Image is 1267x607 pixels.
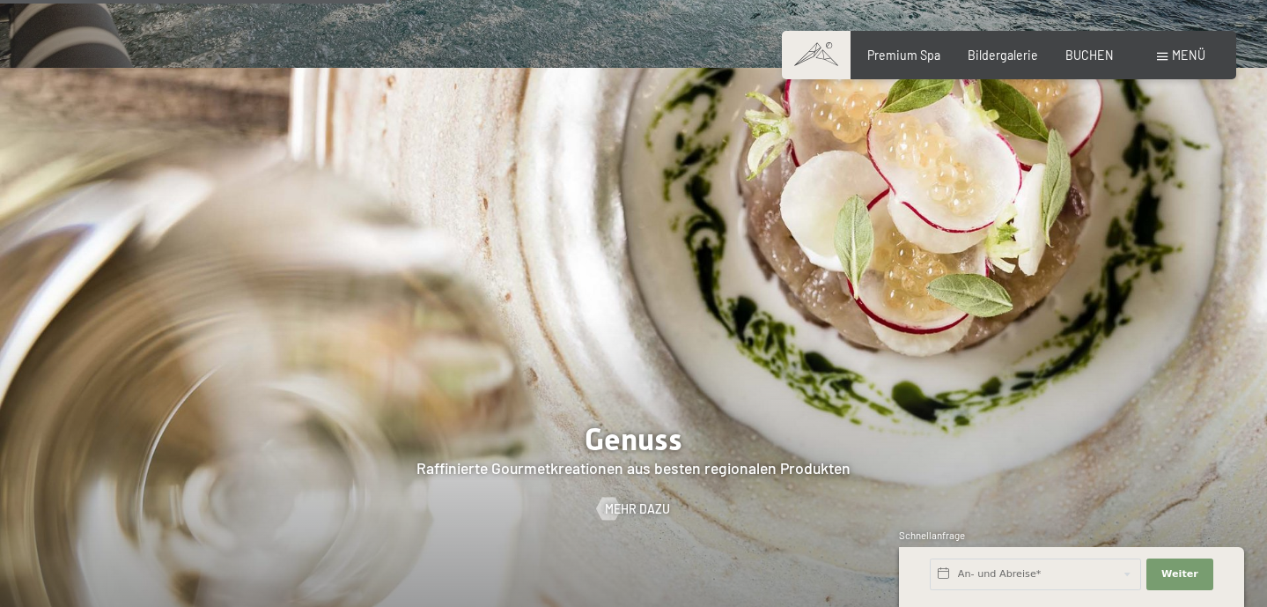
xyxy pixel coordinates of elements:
a: Premium Spa [867,48,940,63]
span: Mehr dazu [605,500,670,518]
a: Bildergalerie [968,48,1038,63]
span: Menü [1172,48,1205,63]
a: BUCHEN [1065,48,1114,63]
span: Schnellanfrage [899,529,965,541]
span: Weiter [1161,567,1198,581]
a: Mehr dazu [597,500,670,518]
button: Weiter [1146,559,1213,590]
